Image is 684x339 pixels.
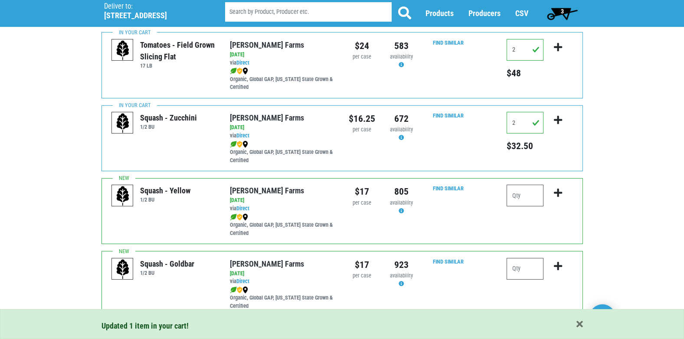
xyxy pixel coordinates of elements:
[230,141,237,148] img: leaf-e5c59151409436ccce96b2ca1b28e03c.png
[112,185,134,207] img: placeholder-variety-43d6402dacf2d531de610a020419775a.svg
[230,259,304,268] a: [PERSON_NAME] Farms
[104,2,203,11] p: Deliver to:
[230,59,335,67] div: via
[507,258,543,280] input: Qty
[390,53,413,60] span: availability
[236,59,249,66] a: Direct
[349,258,375,272] div: $17
[140,270,194,276] h6: 1/2 BU
[140,258,194,270] div: Squash - Goldbar
[425,9,454,18] a: Products
[236,132,249,139] a: Direct
[104,11,203,20] h5: [STREET_ADDRESS]
[433,185,464,192] a: Find Similar
[140,112,197,124] div: Squash - Zucchini
[507,185,543,206] input: Qty
[237,141,242,148] img: safety-e55c860ca8c00a9c171001a62a92dabd.png
[230,287,237,293] img: leaf-e5c59151409436ccce96b2ca1b28e03c.png
[349,199,375,207] div: per case
[242,141,248,148] img: map_marker-0e94453035b3232a4d21701695807de9.png
[433,112,464,119] a: Find Similar
[112,39,134,61] img: placeholder-variety-43d6402dacf2d531de610a020419775a.svg
[388,39,415,53] div: 583
[230,196,335,205] div: [DATE]
[230,124,335,132] div: [DATE]
[230,68,237,75] img: leaf-e5c59151409436ccce96b2ca1b28e03c.png
[349,53,375,61] div: per case
[230,214,237,221] img: leaf-e5c59151409436ccce96b2ca1b28e03c.png
[140,196,190,203] h6: 1/2 BU
[515,9,528,18] a: CSV
[349,126,375,134] div: per case
[349,185,375,199] div: $17
[242,214,248,221] img: map_marker-0e94453035b3232a4d21701695807de9.png
[390,199,413,206] span: availability
[388,185,415,199] div: 805
[230,186,304,195] a: [PERSON_NAME] Farms
[349,272,375,280] div: per case
[236,278,249,284] a: Direct
[230,277,335,286] div: via
[237,287,242,293] img: safety-e55c860ca8c00a9c171001a62a92dabd.png
[433,258,464,265] a: Find Similar
[140,39,217,62] div: Tomatoes - Field Grown Slicing Flat
[242,287,248,293] img: map_marker-0e94453035b3232a4d21701695807de9.png
[543,5,582,22] a: 3
[230,113,304,122] a: [PERSON_NAME] Farms
[230,40,304,49] a: [PERSON_NAME] Farms
[507,140,543,152] h5: Total price
[468,9,501,18] a: Producers
[433,39,464,46] a: Find Similar
[349,39,375,53] div: $24
[230,270,335,278] div: [DATE]
[388,126,415,142] div: Availability may be subject to change.
[388,258,415,272] div: 923
[388,112,415,126] div: 672
[237,68,242,75] img: safety-e55c860ca8c00a9c171001a62a92dabd.png
[230,205,335,213] div: via
[349,112,375,126] div: $16.25
[230,51,335,59] div: [DATE]
[507,68,543,79] h5: $48
[390,126,413,133] span: availability
[230,140,335,165] div: Organic, Global GAP, [US_STATE] State Grown & Certified
[112,258,134,280] img: placeholder-variety-43d6402dacf2d531de610a020419775a.svg
[225,3,392,22] input: Search by Product, Producer etc.
[230,67,335,92] div: Organic, Global GAP, [US_STATE] State Grown & Certified
[507,112,543,134] input: Qty
[140,124,197,130] h6: 1/2 BU
[101,320,583,332] div: Updated 1 item in your cart!
[237,214,242,221] img: safety-e55c860ca8c00a9c171001a62a92dabd.png
[112,112,134,134] img: placeholder-variety-43d6402dacf2d531de610a020419775a.svg
[140,62,217,69] h6: 17 LB
[507,39,543,61] input: Qty
[390,272,413,279] span: availability
[230,286,335,310] div: Organic, Global GAP, [US_STATE] State Grown & Certified
[230,132,335,140] div: via
[561,8,564,15] span: 3
[242,68,248,75] img: map_marker-0e94453035b3232a4d21701695807de9.png
[230,213,335,238] div: Organic, Global GAP, [US_STATE] State Grown & Certified
[140,185,190,196] div: Squash - Yellow
[236,205,249,212] a: Direct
